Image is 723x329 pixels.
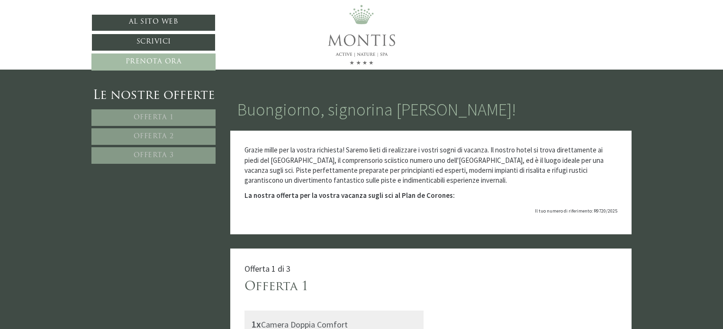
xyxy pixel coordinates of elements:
[244,263,290,274] font: Offerta 1 di 3
[244,145,604,185] font: Grazie mille per la vostra richiesta! Saremo lieti di realizzare i vostri sogni di vacanza. Il no...
[134,152,174,159] font: Offerta 3
[244,191,455,200] font: La nostra offerta per la vostra vacanza sugli sci al Plan de Corones:
[237,99,516,120] font: Buongiorno, signorina [PERSON_NAME]!
[134,114,174,121] font: Offerta 1
[134,133,174,140] font: Offerta 2
[535,208,617,214] font: Il tuo numero di riferimento: R9720/2025
[244,281,308,293] font: Offerta 1
[93,89,215,102] font: Le nostre offerte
